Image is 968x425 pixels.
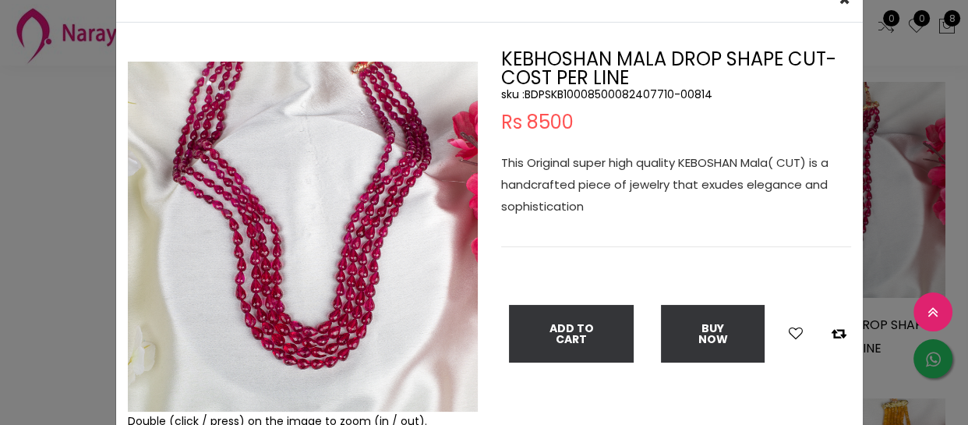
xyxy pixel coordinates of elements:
[128,62,478,412] img: Example
[501,87,851,101] h5: sku : BDPSKB10008500082407710-00814
[661,305,765,363] button: Buy Now
[501,113,574,132] span: Rs 8500
[509,305,634,363] button: Add To Cart
[501,50,851,87] h2: KEBHOSHAN MALA DROP SHAPE CUT-COST PER LINE
[827,324,851,344] button: Add to compare
[501,152,851,218] p: This Original super high quality KEBOSHAN Mala( CUT) is a handcrafted piece of jewelry that exude...
[784,324,807,344] button: Add to wishlist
